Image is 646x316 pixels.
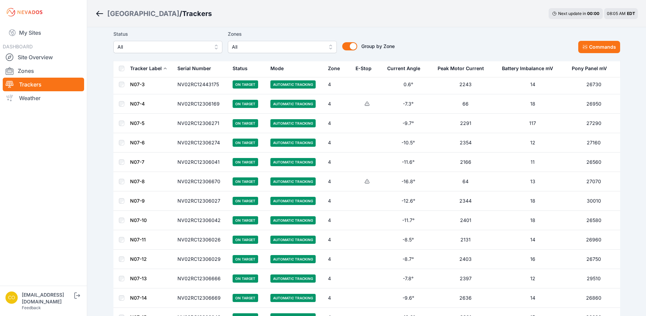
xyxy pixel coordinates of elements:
td: 4 [324,153,351,172]
span: On Target [233,274,258,283]
span: On Target [233,216,258,224]
a: N07-9 [130,198,145,204]
td: -8.5° [383,230,433,250]
td: 2636 [434,288,498,308]
a: N07-14 [130,295,147,301]
img: Nevados [5,7,44,18]
td: 4 [324,288,351,308]
button: All [228,41,337,53]
a: Feedback [22,305,41,310]
a: N07-8 [130,178,145,184]
td: 18 [498,191,567,211]
span: EDT [627,11,635,16]
div: Pony Panel mV [572,65,607,72]
td: 2243 [434,75,498,94]
td: 4 [324,114,351,133]
a: N07-12 [130,256,147,262]
a: N07-5 [130,120,144,126]
span: Automatic Tracking [270,294,316,302]
button: E-Stop [356,60,377,77]
td: 14 [498,75,567,94]
a: My Sites [3,25,84,41]
div: Tracker Label [130,65,162,72]
td: 4 [324,269,351,288]
a: Weather [3,91,84,105]
td: 18 [498,94,567,114]
a: N07-3 [130,81,145,87]
span: Automatic Tracking [270,236,316,244]
span: 08:05 AM [607,11,626,16]
span: Next update in [558,11,586,16]
span: All [117,43,209,51]
span: Automatic Tracking [270,139,316,147]
td: -7.8° [383,269,433,288]
span: On Target [233,255,258,263]
span: On Target [233,177,258,186]
a: Trackers [3,78,84,91]
img: controlroomoperator@invenergy.com [5,291,18,304]
td: 4 [324,211,351,230]
span: All [232,43,323,51]
td: 4 [324,94,351,114]
td: 12 [498,269,567,288]
td: 11 [498,153,567,172]
span: Automatic Tracking [270,119,316,127]
a: N07-7 [130,159,144,165]
span: Automatic Tracking [270,80,316,89]
td: 2131 [434,230,498,250]
a: N07-10 [130,217,147,223]
td: 13 [498,172,567,191]
td: -9.6° [383,288,433,308]
div: 00 : 00 [587,11,599,16]
button: Mode [270,60,289,77]
button: Pony Panel mV [572,60,612,77]
td: NV02RC12306169 [173,94,229,114]
td: 14 [498,230,567,250]
td: NV02RC12306666 [173,269,229,288]
div: E-Stop [356,65,372,72]
td: 0.6° [383,75,433,94]
td: 26560 [568,153,620,172]
div: [EMAIL_ADDRESS][DOMAIN_NAME] [22,291,73,305]
div: Battery Imbalance mV [502,65,553,72]
span: On Target [233,197,258,205]
span: On Target [233,236,258,244]
td: 29510 [568,269,620,288]
td: 2166 [434,153,498,172]
td: 14 [498,288,567,308]
div: Current Angle [387,65,420,72]
span: On Target [233,119,258,127]
td: 4 [324,250,351,269]
td: -16.8° [383,172,433,191]
button: Battery Imbalance mV [502,60,558,77]
td: -8.7° [383,250,433,269]
td: 2291 [434,114,498,133]
td: 2403 [434,250,498,269]
button: Zone [328,60,345,77]
h3: Trackers [182,9,212,18]
td: NV02RC12306026 [173,230,229,250]
td: 26580 [568,211,620,230]
td: NV02RC12306027 [173,191,229,211]
div: Peak Motor Current [438,65,484,72]
div: Status [233,65,248,72]
td: 12 [498,133,567,153]
span: DASHBOARD [3,44,33,49]
td: 66 [434,94,498,114]
button: Tracker Label [130,60,167,77]
td: -11.7° [383,211,433,230]
span: Automatic Tracking [270,158,316,166]
a: [GEOGRAPHIC_DATA] [107,9,179,18]
td: -10.5° [383,133,433,153]
td: 64 [434,172,498,191]
button: Serial Number [177,60,217,77]
td: NV02RC12306670 [173,172,229,191]
a: N07-11 [130,237,146,242]
a: Site Overview [3,50,84,64]
a: N07-4 [130,101,145,107]
button: Current Angle [387,60,426,77]
td: 4 [324,191,351,211]
td: 4 [324,133,351,153]
td: -7.3° [383,94,433,114]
